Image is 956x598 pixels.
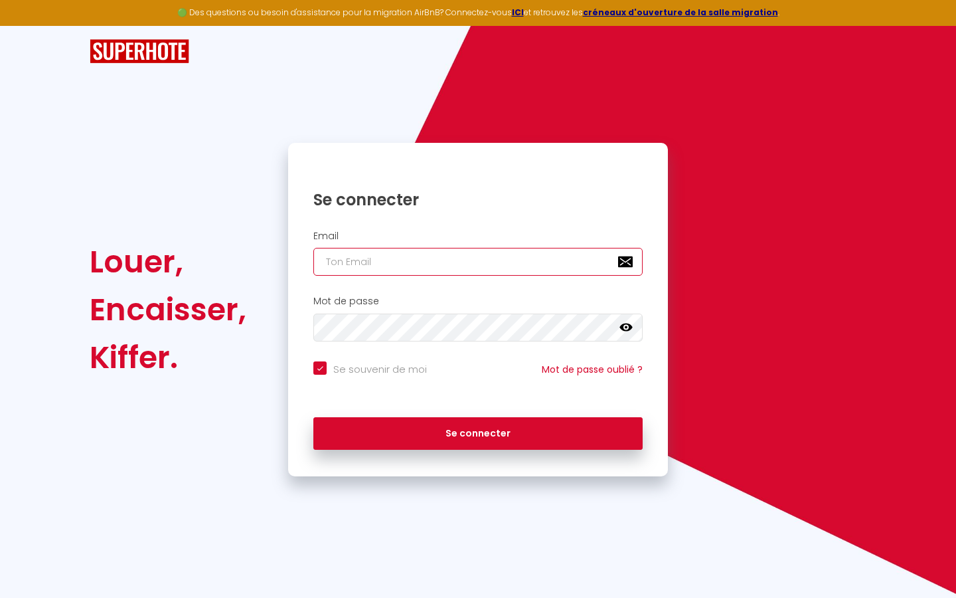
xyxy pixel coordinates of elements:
[90,238,246,286] div: Louer,
[313,189,643,210] h1: Se connecter
[583,7,778,18] a: créneaux d'ouverture de la salle migration
[313,248,643,276] input: Ton Email
[512,7,524,18] a: ICI
[90,286,246,334] div: Encaisser,
[542,363,643,376] a: Mot de passe oublié ?
[90,39,189,64] img: SuperHote logo
[313,296,643,307] h2: Mot de passe
[313,417,643,450] button: Se connecter
[313,231,643,242] h2: Email
[11,5,50,45] button: Ouvrir le widget de chat LiveChat
[90,334,246,381] div: Kiffer.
